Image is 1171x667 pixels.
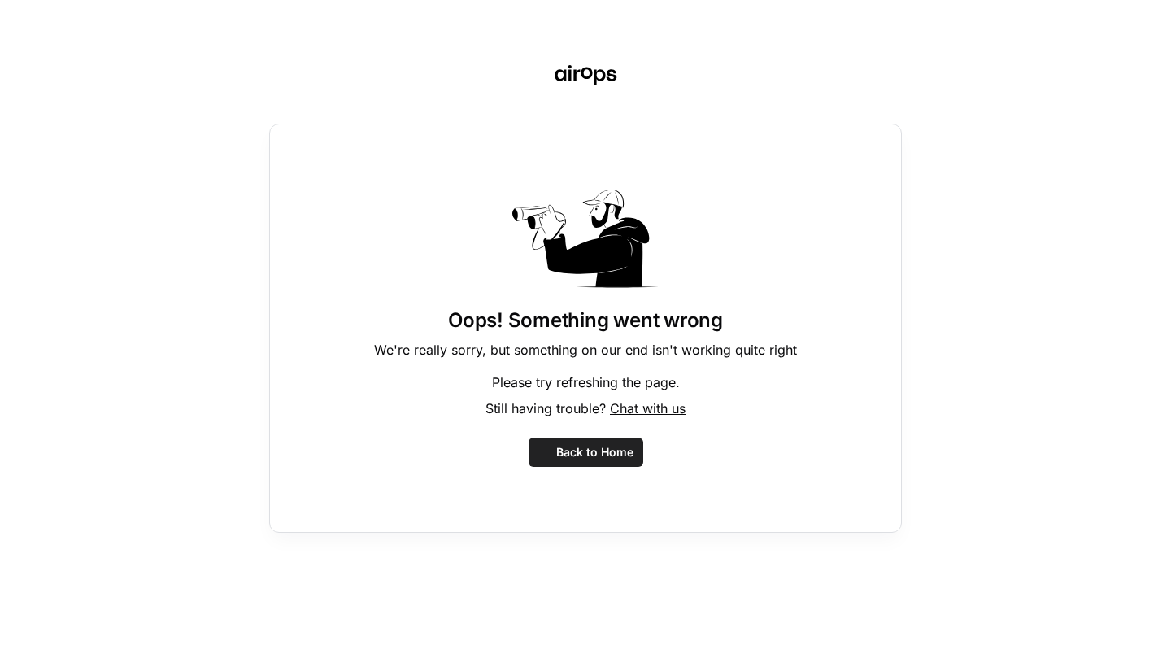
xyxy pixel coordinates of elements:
[556,444,633,460] span: Back to Home
[492,373,680,392] p: Please try refreshing the page.
[485,399,686,418] p: Still having trouble?
[374,340,797,360] p: We're really sorry, but something on our end isn't working quite right
[610,400,686,416] span: Chat with us
[529,438,643,467] button: Back to Home
[448,307,723,333] h1: Oops! Something went wrong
